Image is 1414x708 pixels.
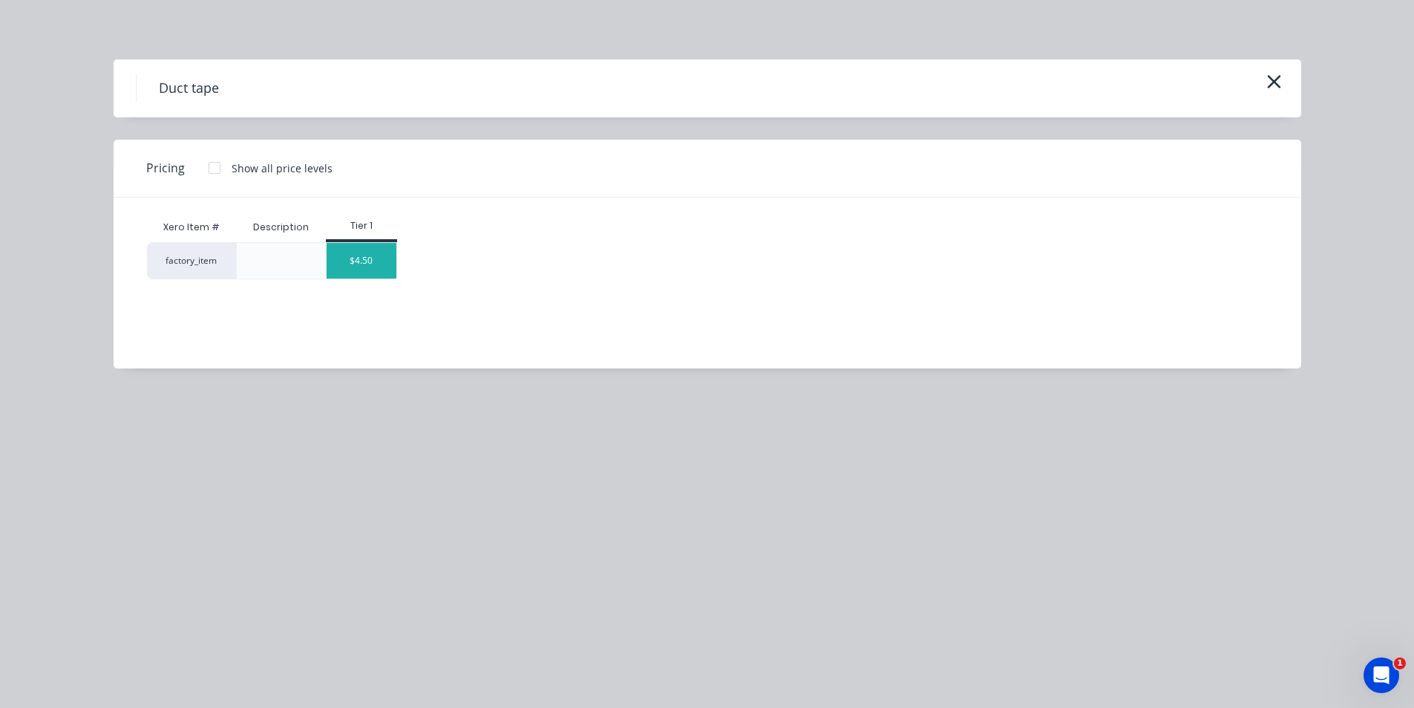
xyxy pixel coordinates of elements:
iframe: Intercom live chat [1364,657,1399,693]
span: 1 [1394,657,1406,669]
span: Pricing [146,159,185,177]
div: Tier 1 [326,219,397,233]
div: Description [241,209,321,246]
h4: Duct tape [136,74,241,103]
div: $4.50 [327,243,396,279]
div: Xero Item # [147,212,236,242]
div: factory_item [147,242,236,279]
div: Show all price levels [232,160,333,176]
